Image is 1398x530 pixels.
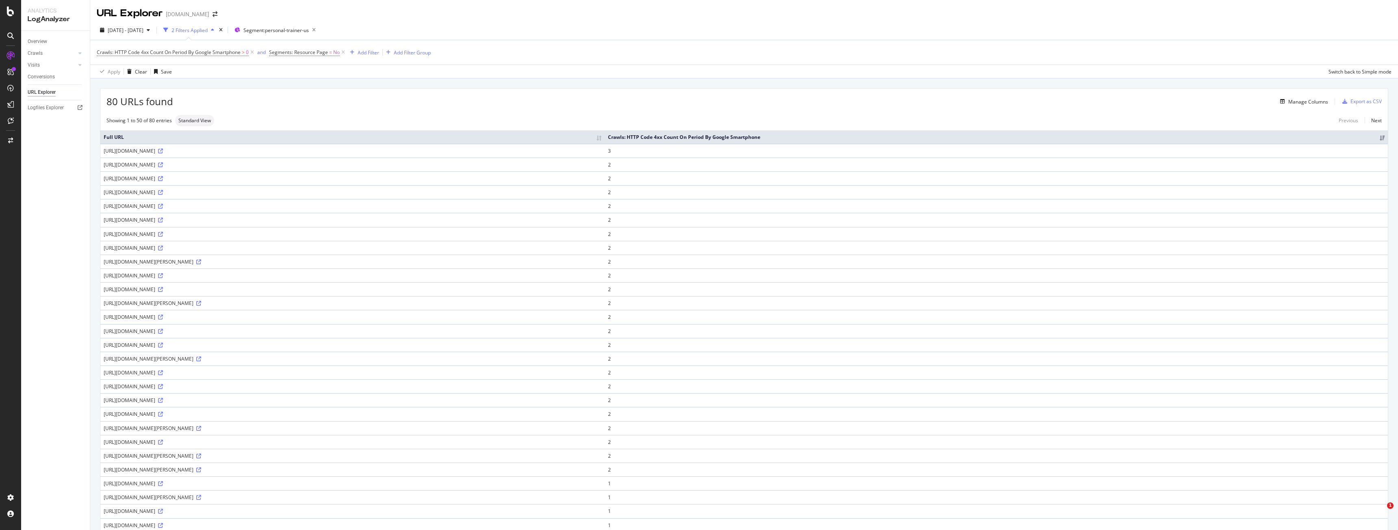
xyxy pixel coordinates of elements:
div: and [257,49,266,56]
div: LogAnalyzer [28,15,83,24]
span: Standard View [178,118,211,123]
td: 2 [605,227,1388,241]
div: Crawls [28,49,43,58]
div: [DOMAIN_NAME] [166,10,209,18]
div: [URL][DOMAIN_NAME][PERSON_NAME] [104,466,601,473]
div: [URL][DOMAIN_NAME] [104,216,601,223]
div: [URL][DOMAIN_NAME] [104,342,601,348]
div: [URL][DOMAIN_NAME] [104,272,601,279]
button: 2 Filters Applied [160,24,217,37]
span: 0 [246,47,249,58]
td: 2 [605,255,1388,268]
button: Save [151,65,172,78]
a: Logfiles Explorer [28,104,84,112]
td: 2 [605,379,1388,393]
div: Visits [28,61,40,69]
td: 2 [605,435,1388,449]
span: = [329,49,332,56]
td: 2 [605,407,1388,421]
td: 1 [605,504,1388,518]
div: [URL][DOMAIN_NAME] [104,314,601,320]
td: 3 [605,144,1388,158]
a: Overview [28,37,84,46]
div: [URL][DOMAIN_NAME][PERSON_NAME] [104,355,601,362]
td: 2 [605,449,1388,463]
span: Segment: personal-trainer-us [243,27,309,34]
iframe: Intercom live chat [1370,502,1390,522]
div: [URL][DOMAIN_NAME] [104,480,601,487]
td: 2 [605,366,1388,379]
span: Segments: Resource Page [269,49,328,56]
button: Add Filter Group [383,48,431,57]
td: 2 [605,213,1388,227]
div: [URL][DOMAIN_NAME] [104,369,601,376]
div: [URL][DOMAIN_NAME] [104,175,601,182]
button: Clear [124,65,147,78]
div: [URL][DOMAIN_NAME][PERSON_NAME] [104,258,601,265]
div: times [217,26,224,34]
span: Crawls: HTTP Code 4xx Count On Period By Google Smartphone [97,49,241,56]
button: Export as CSV [1339,95,1382,108]
span: No [333,47,340,58]
div: [URL][DOMAIN_NAME] [104,328,601,335]
div: neutral label [175,115,214,126]
div: [URL][DOMAIN_NAME] [104,411,601,418]
div: Clear [135,68,147,75]
span: 1 [1387,502,1394,509]
div: arrow-right-arrow-left [213,11,217,17]
div: URL Explorer [97,6,163,20]
button: Segment:personal-trainer-us [231,24,319,37]
div: 2 Filters Applied [171,27,208,34]
div: Save [161,68,172,75]
td: 2 [605,421,1388,435]
div: [URL][DOMAIN_NAME][PERSON_NAME] [104,494,601,501]
button: and [257,48,266,56]
div: [URL][DOMAIN_NAME] [104,147,601,154]
div: [URL][DOMAIN_NAME][PERSON_NAME] [104,425,601,432]
div: [URL][DOMAIN_NAME][PERSON_NAME] [104,300,601,307]
div: [URL][DOMAIN_NAME] [104,508,601,515]
div: Export as CSV [1350,98,1382,105]
th: Full URL: activate to sort column ascending [100,130,605,144]
td: 2 [605,463,1388,476]
td: 2 [605,324,1388,338]
td: 1 [605,490,1388,504]
div: Conversions [28,73,55,81]
div: [URL][DOMAIN_NAME] [104,231,601,238]
td: 2 [605,282,1388,296]
div: [URL][DOMAIN_NAME] [104,161,601,168]
a: Conversions [28,73,84,81]
td: 2 [605,241,1388,255]
span: 80 URLs found [106,95,173,108]
div: [URL][DOMAIN_NAME] [104,244,601,251]
div: URL Explorer [28,88,56,97]
div: [URL][DOMAIN_NAME][PERSON_NAME] [104,452,601,459]
td: 2 [605,338,1388,352]
div: [URL][DOMAIN_NAME] [104,203,601,210]
div: Add Filter [358,49,379,56]
div: Analytics [28,6,83,15]
button: Add Filter [347,48,379,57]
td: 2 [605,171,1388,185]
div: [URL][DOMAIN_NAME] [104,439,601,446]
td: 2 [605,393,1388,407]
div: Showing 1 to 50 of 80 entries [106,117,172,124]
th: Crawls: HTTP Code 4xx Count On Period By Google Smartphone: activate to sort column ascending [605,130,1388,144]
div: [URL][DOMAIN_NAME] [104,397,601,404]
button: Manage Columns [1277,97,1328,106]
div: [URL][DOMAIN_NAME] [104,286,601,293]
a: Crawls [28,49,76,58]
span: [DATE] - [DATE] [108,27,143,34]
td: 2 [605,158,1388,171]
button: [DATE] - [DATE] [97,24,153,37]
td: 2 [605,310,1388,324]
div: Add Filter Group [394,49,431,56]
td: 2 [605,199,1388,213]
td: 1 [605,476,1388,490]
td: 2 [605,296,1388,310]
td: 2 [605,185,1388,199]
td: 2 [605,352,1388,366]
div: Overview [28,37,47,46]
div: Switch back to Simple mode [1329,68,1391,75]
div: Manage Columns [1288,98,1328,105]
